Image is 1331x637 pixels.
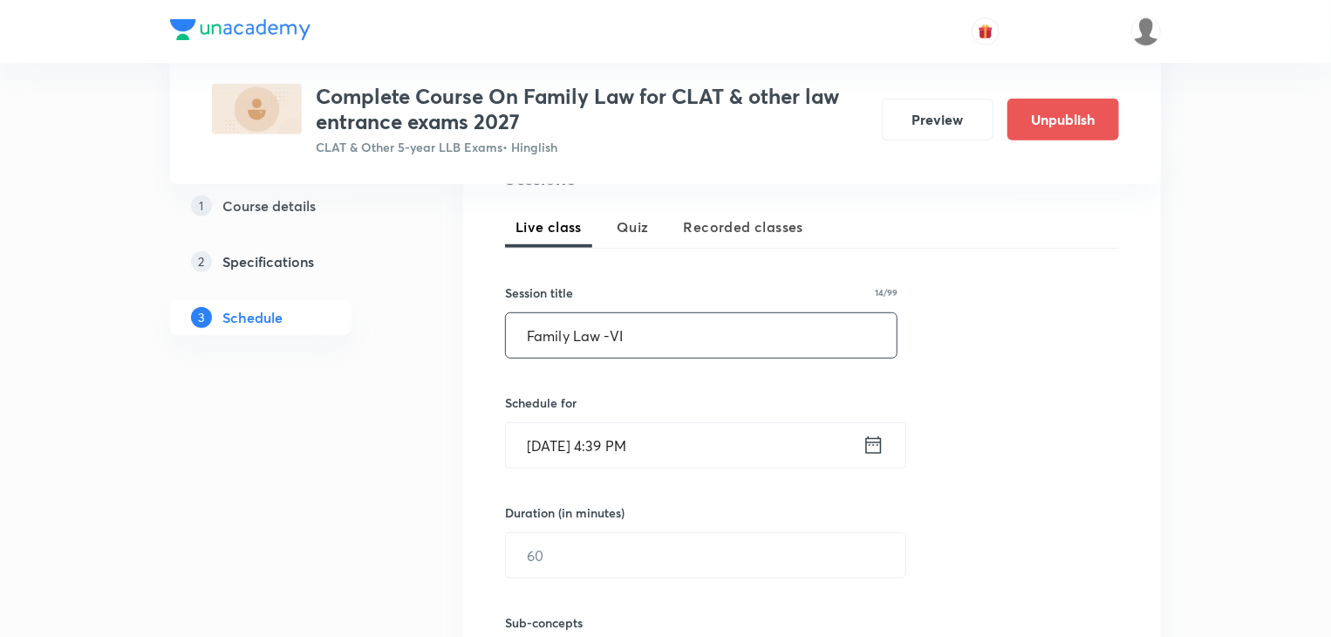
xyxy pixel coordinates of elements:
[191,250,212,271] p: 2
[617,216,649,237] span: Quiz
[1131,17,1161,46] img: sejal
[170,243,407,278] a: 2Specifications
[191,195,212,216] p: 1
[170,188,407,223] a: 1Course details
[222,306,283,327] h5: Schedule
[222,250,314,271] h5: Specifications
[505,284,573,302] h6: Session title
[505,503,625,522] h6: Duration (in minutes)
[170,19,311,45] a: Company Logo
[882,99,993,140] button: Preview
[222,195,316,216] h5: Course details
[972,17,1000,45] button: avatar
[684,216,803,237] span: Recorded classes
[506,313,897,358] input: A great title is short, clear and descriptive
[316,84,868,134] h3: Complete Course On Family Law for CLAT & other law entrance exams 2027
[1007,99,1119,140] button: Unpublish
[515,216,582,237] span: Live class
[505,613,898,632] h6: Sub-concepts
[505,394,898,412] h6: Schedule for
[506,533,905,578] input: 60
[191,306,212,327] p: 3
[978,24,993,39] img: avatar
[212,84,302,134] img: 191A9264-B944-453A-A9ED-C64795AE6527_plus.png
[316,138,868,156] p: CLAT & Other 5-year LLB Exams • Hinglish
[875,288,898,297] p: 14/99
[170,19,311,40] img: Company Logo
